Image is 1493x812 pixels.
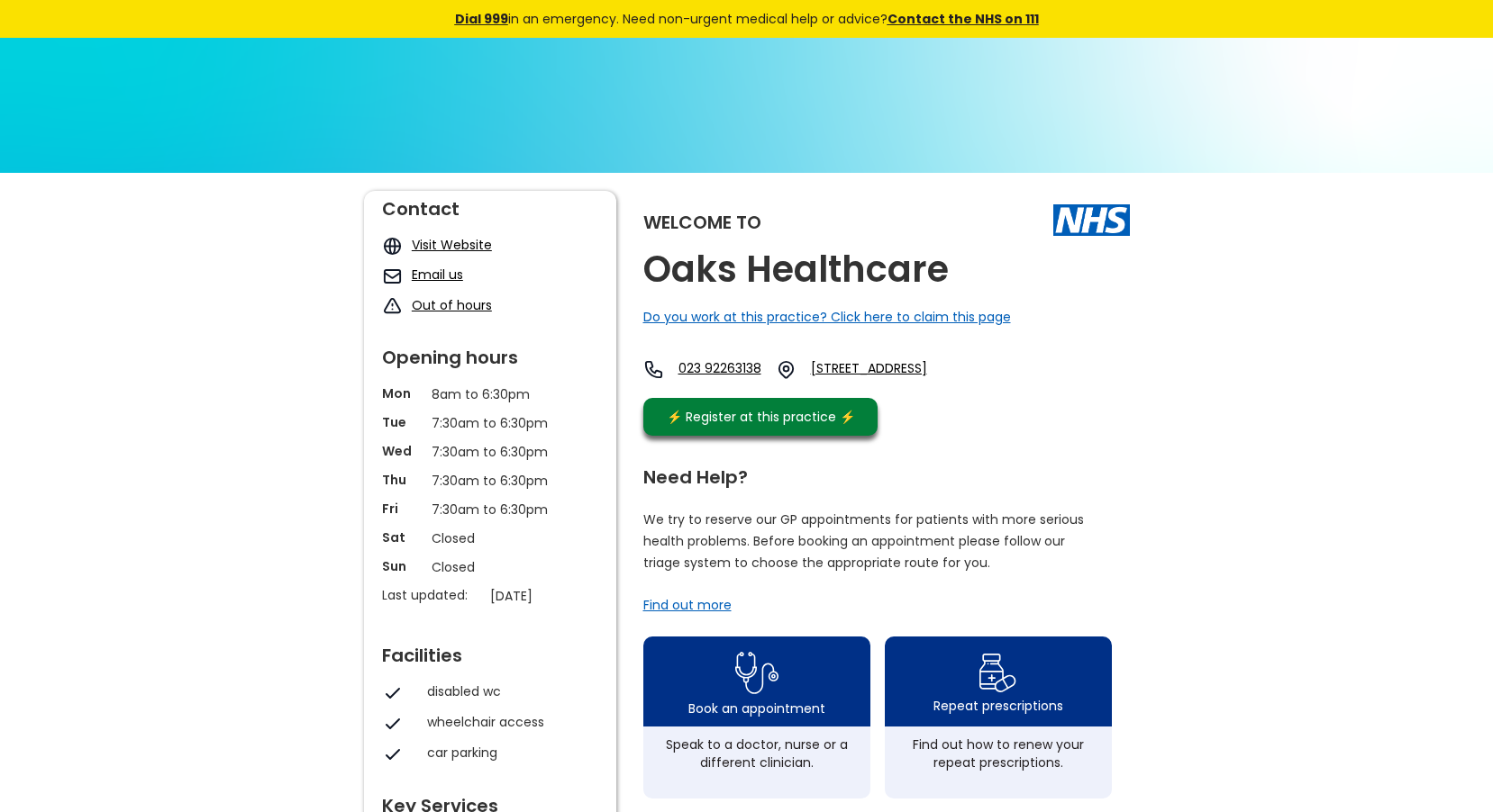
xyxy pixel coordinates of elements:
[382,296,403,317] img: exclamation icon
[432,413,549,433] p: 7:30am to 6:30pm
[382,413,423,431] p: Tue
[332,9,1161,29] div: in an emergency. Need non-urgent medical help or advice?
[382,557,423,575] p: Sun
[688,699,825,717] div: Book an appointment
[776,359,797,380] img: practice location icon
[382,528,423,546] p: Sat
[490,586,607,606] p: [DATE]
[933,697,1063,715] div: Repeat prescriptions
[382,637,598,664] div: Facilities
[412,266,463,284] a: Email us
[427,713,589,731] div: wheelchair access
[643,249,949,290] h2: Oaks Healthcare
[432,442,549,462] p: 7:30am to 6:30pm
[427,682,589,700] div: disabled wc
[412,236,492,254] a: Visit Website
[432,557,549,577] p: Closed
[643,459,1112,486] div: Need Help?
[382,236,403,257] img: globe icon
[427,744,589,762] div: car parking
[382,384,423,402] p: Mon
[735,646,778,699] img: book appointment icon
[888,10,1039,28] a: Contact the NHS on 111
[811,359,977,380] a: [STREET_ADDRESS]
[382,442,423,460] p: Wed
[412,296,492,314] a: Out of hours
[432,500,549,519] p: 7:30am to 6:30pm
[1053,204,1130,235] img: The NHS logo
[432,528,549,548] p: Closed
[382,586,481,604] p: Last updated:
[643,596,732,614] a: Find out more
[885,636,1112,798] a: repeat prescription iconRepeat prescriptionsFind out how to renew your repeat prescriptions.
[382,339,598,366] div: Opening hours
[455,10,508,28] a: Dial 999
[643,308,1011,326] a: Do you work at this practice? Click here to claim this page
[432,471,549,491] p: 7:30am to 6:30pm
[678,359,761,380] a: 023 92263138
[643,509,1085,573] p: We try to reserve our GP appointments for patients with more serious health problems. Before book...
[979,649,1017,697] img: repeat prescription icon
[643,636,870,798] a: book appointment icon Book an appointmentSpeak to a doctor, nurse or a different clinician.
[643,398,878,436] a: ⚡️ Register at this practice ⚡️
[643,359,664,380] img: telephone icon
[382,191,598,218] div: Contact
[894,735,1103,771] div: Find out how to renew your repeat prescriptions.
[643,213,761,231] div: Welcome to
[382,471,423,489] p: Thu
[652,735,861,771] div: Speak to a doctor, nurse or a different clinician.
[432,384,549,404] p: 8am to 6:30pm
[382,266,403,286] img: mail icon
[658,407,865,427] div: ⚡️ Register at this practice ⚡️
[382,500,423,518] p: Fri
